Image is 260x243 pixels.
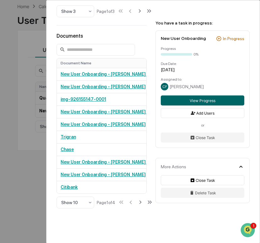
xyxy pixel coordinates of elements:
span: Pylon [62,156,76,160]
div: Past conversations [6,70,42,75]
th: Document Name [57,58,190,68]
button: See all [97,68,114,76]
div: or [161,123,244,127]
div: Page 1 of 4 [97,200,115,205]
a: New User Onboarding - [PERSON_NAME] [61,122,146,127]
span: • [52,102,54,107]
span: Preclearance [13,128,41,135]
a: Powered byPylon [44,155,76,160]
img: Cece Ferraez [6,96,16,106]
span: CF [162,84,167,89]
span: [PERSON_NAME] [19,102,51,107]
button: Start new chat [107,50,114,57]
div: Assigned to: [161,77,244,82]
a: New User Onboarding - [PERSON_NAME] - Signed [61,159,164,165]
a: New User Onboarding - [PERSON_NAME] [61,172,146,177]
a: Chase [61,147,74,152]
span: • [52,85,54,90]
img: 1746055101610-c473b297-6a78-478c-a979-82029cc54cd1 [13,86,18,91]
div: Page 1 of 3 [97,9,115,14]
div: 🖐️ [6,129,11,134]
span: [DATE] [56,85,68,90]
button: View Progress [161,95,244,105]
a: 🗄️Attestations [43,126,80,137]
div: Due Date: [161,62,244,66]
button: Close Task [161,175,244,185]
div: 0% [193,52,198,57]
div: In Progress [223,36,244,41]
a: img-926155147-0001 [61,97,106,102]
p: How can we help? [6,13,114,23]
a: Trigran [61,134,76,139]
a: Citibank [61,185,78,190]
div: [DATE] [161,67,244,72]
img: 8933085812038_c878075ebb4cc5468115_72.jpg [13,48,24,59]
iframe: Open customer support [240,222,257,239]
span: [PERSON_NAME] [170,84,204,89]
img: Jack Rasmussen [6,79,16,89]
div: Start new chat [28,48,103,54]
span: [DATE] [56,102,68,107]
div: You have a task in progress: [155,20,250,25]
button: Close Task [161,132,244,143]
a: New User Onboarding - [PERSON_NAME] - Signed [61,72,164,77]
button: Delete Task [161,188,244,198]
a: 🔎Data Lookup [4,138,42,149]
div: We're available if you need us! [28,54,86,59]
div: 🗄️ [46,129,51,134]
span: Attestations [52,128,78,135]
a: New User Onboarding - [PERSON_NAME] - Signed [61,109,164,114]
div: Progress [161,46,244,51]
a: 🖐️Preclearance [4,126,43,137]
div: 🔎 [6,141,11,146]
img: 1746055101610-c473b297-6a78-478c-a979-82029cc54cd1 [6,48,18,59]
div: More Actions [161,164,186,169]
div: Documents [57,33,147,39]
span: Data Lookup [13,140,40,147]
span: [PERSON_NAME] [19,85,51,90]
div: New User Onboarding [161,36,206,41]
button: Add Users [161,108,244,118]
a: New User Onboarding - [PERSON_NAME] [61,84,146,89]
